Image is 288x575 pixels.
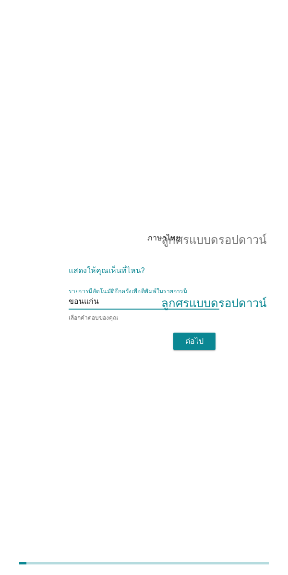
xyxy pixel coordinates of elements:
[173,333,216,350] button: ต่อไป
[99,294,206,309] input: รายการนี้อัตโนมัติอีกครั้งเพื่อตีพิมพ์ในรายการนี้
[69,266,145,275] font: แสดงให้คุณเห็นที่ไหน?
[147,233,180,242] font: ภาษาไทย
[185,336,204,346] font: ต่อไป
[69,297,99,306] font: ขอนแก่น
[161,232,266,244] font: ลูกศรแบบดรอปดาวน์
[161,296,266,307] font: ลูกศรแบบดรอปดาวน์
[69,314,118,321] font: เลือกคำตอบของคุณ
